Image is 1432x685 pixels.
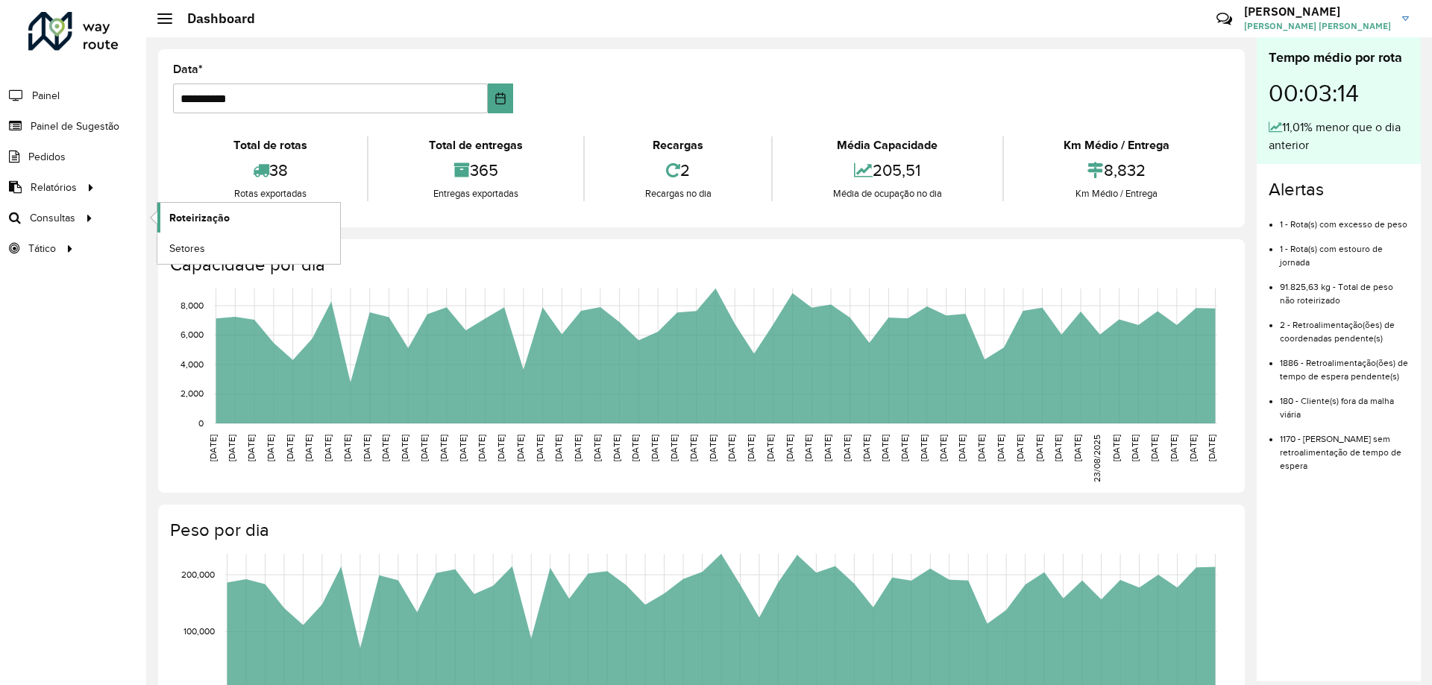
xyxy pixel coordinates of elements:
[535,435,544,461] text: [DATE]
[861,435,871,461] text: [DATE]
[1269,119,1409,154] div: 11,01% menor que o dia anterior
[180,300,204,310] text: 8,000
[573,435,582,461] text: [DATE]
[169,241,205,256] span: Setores
[1269,68,1409,119] div: 00:03:14
[1188,435,1198,461] text: [DATE]
[28,149,66,165] span: Pedidos
[227,435,236,461] text: [DATE]
[181,569,215,579] text: 200,000
[1169,435,1178,461] text: [DATE]
[496,435,506,461] text: [DATE]
[880,435,890,461] text: [DATE]
[169,210,230,226] span: Roteirização
[650,435,659,461] text: [DATE]
[1269,179,1409,201] h4: Alertas
[32,88,60,104] span: Painel
[1092,435,1102,482] text: 23/08/2025
[612,435,621,461] text: [DATE]
[630,435,640,461] text: [DATE]
[439,435,448,461] text: [DATE]
[180,359,204,369] text: 4,000
[515,435,525,461] text: [DATE]
[588,136,767,154] div: Recargas
[669,435,679,461] text: [DATE]
[1008,154,1226,186] div: 8,832
[1111,435,1121,461] text: [DATE]
[842,435,852,461] text: [DATE]
[776,186,998,201] div: Média de ocupação no dia
[996,435,1005,461] text: [DATE]
[170,254,1230,276] h4: Capacidade por dia
[173,60,203,78] label: Data
[458,435,468,461] text: [DATE]
[1053,435,1063,461] text: [DATE]
[688,435,698,461] text: [DATE]
[1280,383,1409,421] li: 180 - Cliente(s) fora da malha viária
[1280,421,1409,473] li: 1170 - [PERSON_NAME] sem retroalimentação de tempo de espera
[588,186,767,201] div: Recargas no dia
[726,435,736,461] text: [DATE]
[172,10,255,27] h2: Dashboard
[938,435,948,461] text: [DATE]
[776,136,998,154] div: Média Capacidade
[1244,4,1391,19] h3: [PERSON_NAME]
[785,435,794,461] text: [DATE]
[198,418,204,428] text: 0
[372,136,579,154] div: Total de entregas
[1280,307,1409,345] li: 2 - Retroalimentação(ões) de coordenadas pendente(s)
[31,119,119,134] span: Painel de Sugestão
[1008,186,1226,201] div: Km Médio / Entrega
[592,435,602,461] text: [DATE]
[285,435,295,461] text: [DATE]
[1034,435,1044,461] text: [DATE]
[1207,435,1216,461] text: [DATE]
[477,435,486,461] text: [DATE]
[157,203,340,233] a: Roteirização
[746,435,756,461] text: [DATE]
[1280,206,1409,231] li: 1 - Rota(s) com excesso de peso
[30,210,75,226] span: Consultas
[1008,136,1226,154] div: Km Médio / Entrega
[1280,345,1409,383] li: 1886 - Retroalimentação(ões) de tempo de espera pendente(s)
[208,435,218,461] text: [DATE]
[180,330,204,340] text: 6,000
[823,435,832,461] text: [DATE]
[1280,231,1409,269] li: 1 - Rota(s) com estouro de jornada
[765,435,775,461] text: [DATE]
[342,435,352,461] text: [DATE]
[976,435,986,461] text: [DATE]
[588,154,767,186] div: 2
[1208,3,1240,35] a: Contato Rápido
[1269,48,1409,68] div: Tempo médio por rota
[31,180,77,195] span: Relatórios
[170,520,1230,541] h4: Peso por dia
[180,389,204,399] text: 2,000
[380,435,390,461] text: [DATE]
[776,154,998,186] div: 205,51
[177,136,363,154] div: Total de rotas
[1280,269,1409,307] li: 91.825,63 kg - Total de peso não roteirizado
[1130,435,1140,461] text: [DATE]
[957,435,967,461] text: [DATE]
[1073,435,1082,461] text: [DATE]
[323,435,333,461] text: [DATE]
[419,435,429,461] text: [DATE]
[899,435,909,461] text: [DATE]
[246,435,256,461] text: [DATE]
[488,83,514,113] button: Choose Date
[266,435,275,461] text: [DATE]
[177,186,363,201] div: Rotas exportadas
[177,154,363,186] div: 38
[362,435,371,461] text: [DATE]
[304,435,313,461] text: [DATE]
[400,435,409,461] text: [DATE]
[803,435,813,461] text: [DATE]
[372,154,579,186] div: 365
[708,435,717,461] text: [DATE]
[157,233,340,263] a: Setores
[1149,435,1159,461] text: [DATE]
[1015,435,1025,461] text: [DATE]
[183,627,215,637] text: 100,000
[919,435,929,461] text: [DATE]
